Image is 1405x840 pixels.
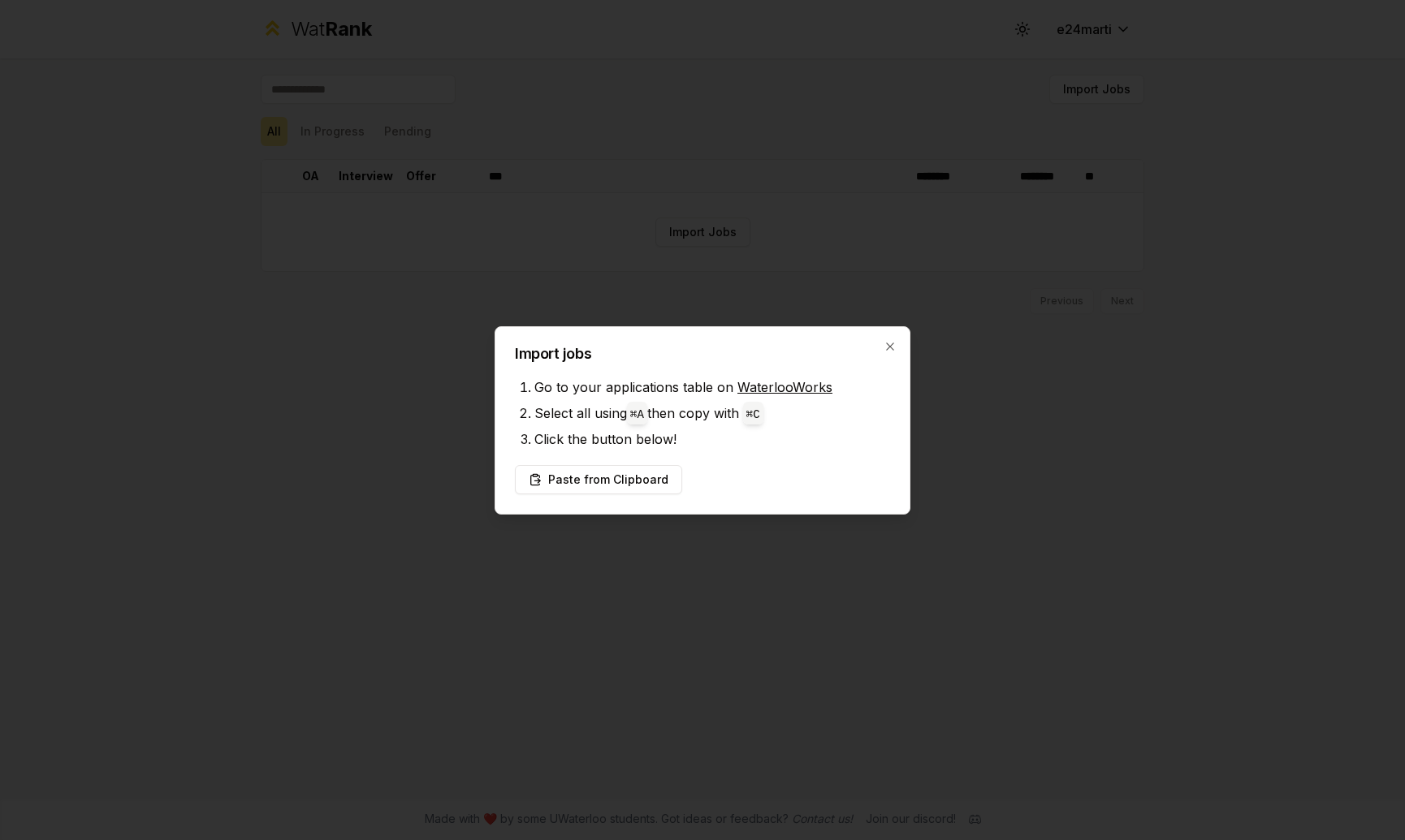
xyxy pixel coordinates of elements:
[746,408,760,421] code: ⌘ C
[737,379,832,395] a: WaterlooWorks
[515,347,890,361] h2: Import jobs
[534,374,890,400] li: Go to your applications table on
[534,426,890,452] li: Click the button below!
[534,400,890,426] li: Select all using then copy with
[630,408,644,421] code: ⌘ A
[515,465,682,494] button: Paste from Clipboard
